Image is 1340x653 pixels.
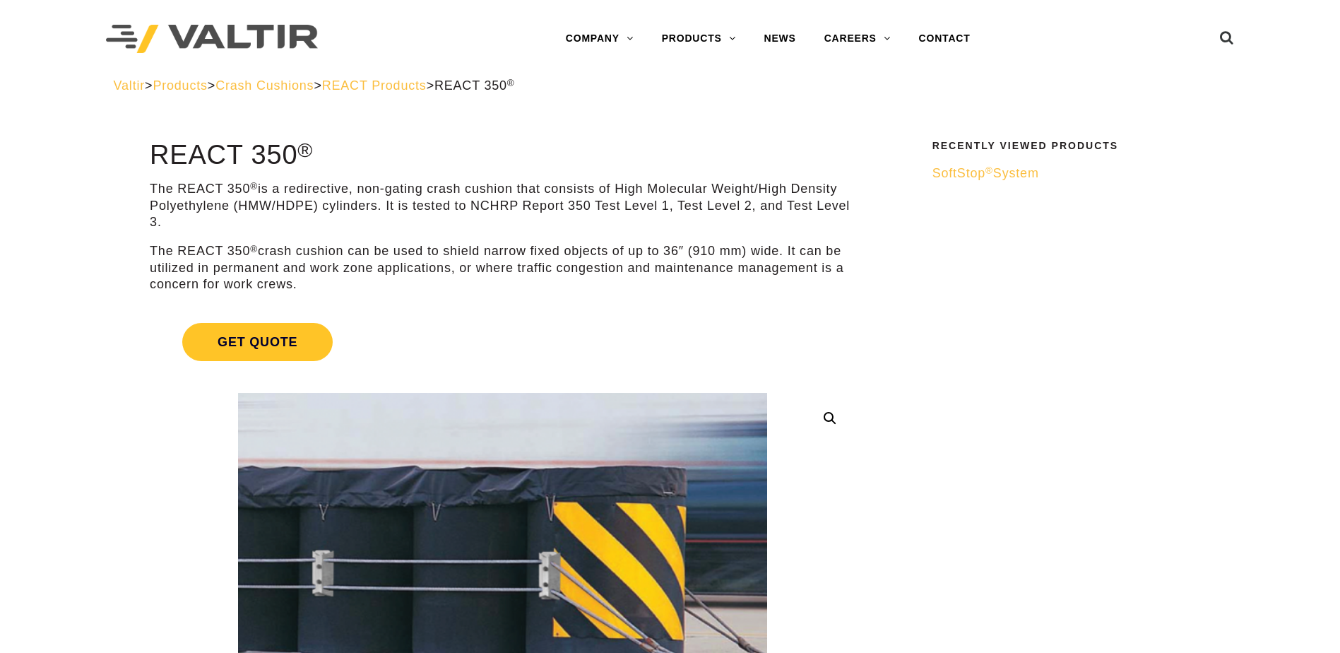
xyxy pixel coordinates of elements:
[750,25,810,53] a: NEWS
[985,165,993,176] sup: ®
[648,25,750,53] a: PRODUCTS
[250,181,258,192] sup: ®
[150,141,855,170] h1: REACT 350
[150,181,855,230] p: The REACT 350 is a redirective, non-gating crash cushion that consists of High Molecular Weight/H...
[114,78,145,93] a: Valtir
[932,141,1218,151] h2: Recently Viewed Products
[507,78,515,88] sup: ®
[150,243,855,293] p: The REACT 350 crash cushion can be used to shield narrow fixed objects of up to 36″ (910 mm) wide...
[250,244,258,254] sup: ®
[905,25,985,53] a: CONTACT
[153,78,207,93] a: Products
[322,78,427,93] a: REACT Products
[182,323,333,361] span: Get Quote
[434,78,515,93] span: REACT 350
[552,25,648,53] a: COMPANY
[215,78,314,93] a: Crash Cushions
[114,78,1227,94] div: > > > >
[932,166,1039,180] span: SoftStop System
[810,25,905,53] a: CAREERS
[932,165,1218,182] a: SoftStop®System
[106,25,318,54] img: Valtir
[150,306,855,378] a: Get Quote
[297,139,313,161] sup: ®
